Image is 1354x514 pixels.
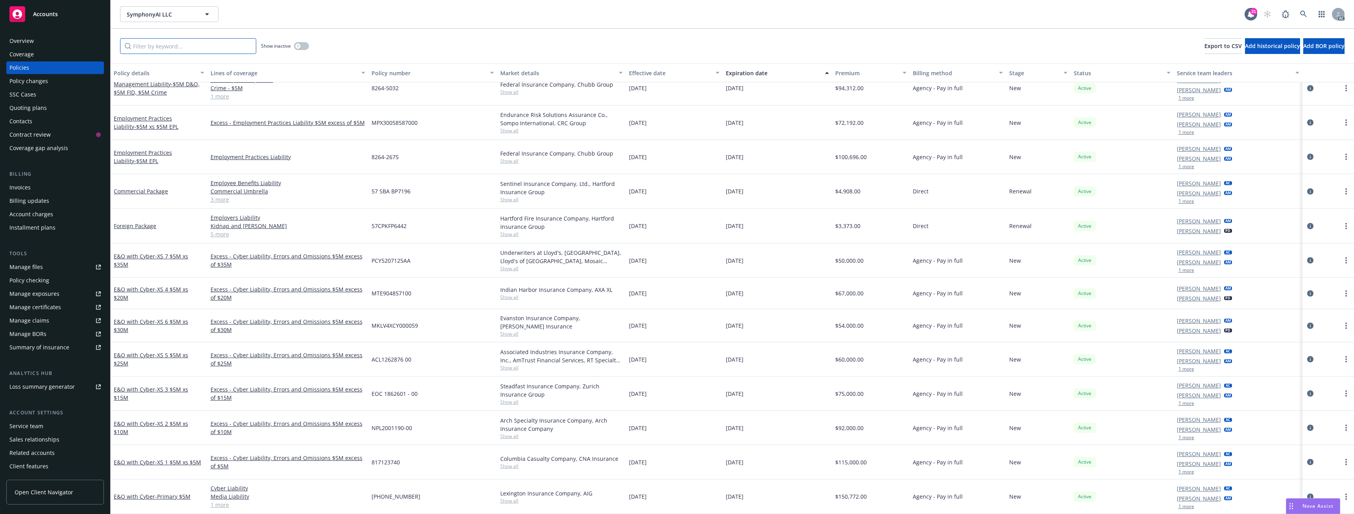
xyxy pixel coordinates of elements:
a: more [1341,492,1351,501]
a: Related accounts [6,447,104,459]
span: Renewal [1009,222,1032,230]
a: circleInformation [1306,84,1315,93]
div: Evanston Insurance Company, [PERSON_NAME] Insurance [500,314,623,330]
span: Agency - Pay in full [913,256,963,265]
span: Nova Assist [1302,503,1334,509]
a: E&O with Cyber [114,318,188,334]
span: Active [1077,85,1093,92]
a: more [1341,321,1351,330]
span: [DATE] [726,187,744,195]
a: Kidnap and [PERSON_NAME] [211,222,365,230]
span: Active [1077,188,1093,195]
div: Arch Specialty Insurance Company, Arch Insurance Company [500,416,623,433]
span: - XS 3 $5M xs $15M [114,386,188,401]
span: Show all [500,89,623,95]
a: Quoting plans [6,102,104,114]
span: [DATE] [629,256,647,265]
button: Stage [1006,63,1071,82]
a: Excess - Cyber Liability, Errors and Omissions $5M excess of $5M [211,454,365,470]
a: E&O with Cyber [114,286,188,301]
a: Contacts [6,115,104,128]
a: Employers Liability [211,213,365,222]
span: [DATE] [726,390,744,398]
a: Coverage [6,48,104,61]
span: - XS 6 $5M xs $30M [114,318,188,334]
a: Billing updates [6,195,104,207]
button: 1 more [1178,504,1194,509]
a: Excess - Cyber Liability, Errors and Omissions $5M excess of $10M [211,419,365,436]
div: Premium [835,69,897,77]
div: Billing method [913,69,995,77]
span: - $5M D&O, $5M FID, $5M Crime [114,80,200,96]
div: Coverage gap analysis [9,142,68,154]
a: Employment Practices Liability [211,153,365,161]
span: New [1009,84,1021,92]
a: [PERSON_NAME] [1177,391,1221,399]
a: E&O with Cyber [114,252,188,268]
span: [DATE] [726,84,744,92]
div: SSC Cases [9,88,36,101]
div: Contract review [9,128,51,141]
div: Contacts [9,115,32,128]
button: 1 more [1178,164,1194,169]
a: circleInformation [1306,389,1315,398]
button: Service team leaders [1174,63,1302,82]
span: Active [1077,257,1093,264]
button: 1 more [1178,96,1194,100]
span: Active [1077,223,1093,230]
div: Underwriters at Lloyd's, [GEOGRAPHIC_DATA], Lloyd's of [GEOGRAPHIC_DATA], Mosaic Americas Insuran... [500,249,623,265]
button: Add historical policy [1245,38,1300,54]
a: [PERSON_NAME] [1177,258,1221,266]
span: - XS 5 $5M xs $25M [114,351,188,367]
span: Show all [500,399,623,405]
div: Tools [6,250,104,258]
a: Excess - Cyber Liability, Errors and Omissions $5M excess of $15M [211,385,365,402]
a: Manage BORs [6,328,104,340]
div: Hartford Fire Insurance Company, Hartford Insurance Group [500,214,623,231]
span: 57CPKFP6442 [372,222,407,230]
div: Client features [9,460,48,473]
span: Show all [500,196,623,203]
div: Installment plans [9,221,55,234]
span: Agency - Pay in full [913,119,963,127]
a: [PERSON_NAME] [1177,189,1221,197]
button: Lines of coverage [207,63,368,82]
a: 3 more [211,195,365,204]
a: more [1341,187,1351,196]
span: Show all [500,364,623,371]
div: Steadfast Insurance Company, Zurich Insurance Group [500,382,623,399]
span: - Primary $5M [155,493,191,500]
div: Service team leaders [1177,69,1291,77]
div: Manage BORs [9,328,46,340]
button: 1 more [1178,130,1194,135]
span: Active [1077,390,1093,397]
div: Sales relationships [9,433,59,446]
a: more [1341,289,1351,298]
a: circleInformation [1306,187,1315,196]
span: Active [1077,290,1093,297]
span: [DATE] [726,355,744,364]
span: New [1009,119,1021,127]
a: Commercial Package [114,187,168,195]
a: Excess - Cyber Liability, Errors and Omissions $5M excess of $35M [211,252,365,269]
button: 1 more [1178,268,1194,273]
div: Lines of coverage [211,69,357,77]
span: Add BOR policy [1303,42,1345,50]
a: [PERSON_NAME] [1177,217,1221,225]
a: Service team [6,420,104,432]
a: Cyber Liability [211,484,365,492]
button: Add BOR policy [1303,38,1345,54]
span: Agency - Pay in full [913,84,963,92]
a: Crime - $5M [211,84,365,92]
span: Show all [500,158,623,164]
a: [PERSON_NAME] [1177,416,1221,424]
span: [DATE] [726,424,744,432]
a: Employment Practices Liability [114,149,172,165]
div: Manage exposures [9,288,59,300]
a: [PERSON_NAME] [1177,450,1221,458]
div: Account charges [9,208,53,221]
a: E&O with Cyber [114,351,188,367]
span: [DATE] [629,424,647,432]
div: Quoting plans [9,102,47,114]
a: circleInformation [1306,221,1315,231]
